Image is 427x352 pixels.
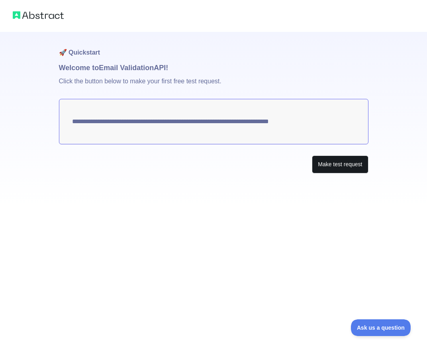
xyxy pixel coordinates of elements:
button: Make test request [312,155,368,173]
p: Click the button below to make your first free test request. [59,73,368,99]
h1: 🚀 Quickstart [59,32,368,62]
img: Abstract logo [13,10,64,21]
h1: Welcome to Email Validation API! [59,62,368,73]
iframe: Toggle Customer Support [351,319,411,336]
